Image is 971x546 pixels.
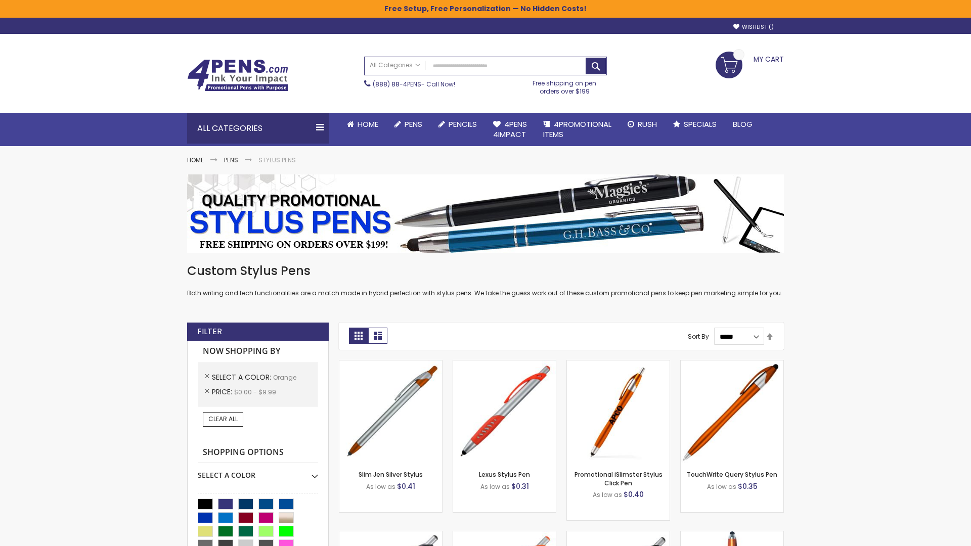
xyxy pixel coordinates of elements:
[258,156,296,164] strong: Stylus Pens
[187,263,784,298] div: Both writing and tech functionalities are a match made in hybrid perfection with stylus pens. We ...
[203,412,243,426] a: Clear All
[567,360,670,463] img: Promotional iSlimster Stylus Click Pen-Orange
[339,360,442,369] a: Slim Jen Silver Stylus-Orange
[224,156,238,164] a: Pens
[681,360,783,369] a: TouchWrite Query Stylus Pen-Orange
[405,119,422,129] span: Pens
[453,531,556,539] a: Boston Silver Stylus Pen-Orange
[212,372,273,382] span: Select A Color
[339,360,442,463] img: Slim Jen Silver Stylus-Orange
[535,113,620,146] a: 4PROMOTIONALITEMS
[208,415,238,423] span: Clear All
[339,531,442,539] a: Boston Stylus Pen-Orange
[453,360,556,463] img: Lexus Stylus Pen-Orange
[733,119,753,129] span: Blog
[567,531,670,539] a: Lexus Metallic Stylus Pen-Orange
[187,174,784,253] img: Stylus Pens
[212,387,234,397] span: Price
[707,482,736,491] span: As low as
[234,388,276,396] span: $0.00 - $9.99
[733,23,774,31] a: Wishlist
[511,481,529,491] span: $0.31
[575,470,663,487] a: Promotional iSlimster Stylus Click Pen
[359,470,423,479] a: Slim Jen Silver Stylus
[187,59,288,92] img: 4Pens Custom Pens and Promotional Products
[349,328,368,344] strong: Grid
[522,75,607,96] div: Free shipping on pen orders over $199
[638,119,657,129] span: Rush
[339,113,386,135] a: Home
[373,80,421,88] a: (888) 88-4PENS
[449,119,477,129] span: Pencils
[738,481,758,491] span: $0.35
[386,113,430,135] a: Pens
[198,442,318,464] strong: Shopping Options
[198,463,318,480] div: Select A Color
[453,360,556,369] a: Lexus Stylus Pen-Orange
[681,360,783,463] img: TouchWrite Query Stylus Pen-Orange
[365,57,425,74] a: All Categories
[543,119,611,140] span: 4PROMOTIONAL ITEMS
[681,531,783,539] a: TouchWrite Command Stylus Pen-Orange
[593,490,622,499] span: As low as
[366,482,395,491] span: As low as
[684,119,717,129] span: Specials
[373,80,455,88] span: - Call Now!
[725,113,761,135] a: Blog
[688,332,709,341] label: Sort By
[197,326,222,337] strong: Filter
[358,119,378,129] span: Home
[493,119,527,140] span: 4Pens 4impact
[397,481,415,491] span: $0.41
[370,61,420,69] span: All Categories
[430,113,485,135] a: Pencils
[567,360,670,369] a: Promotional iSlimster Stylus Click Pen-Orange
[198,341,318,362] strong: Now Shopping by
[665,113,725,135] a: Specials
[273,373,296,382] span: Orange
[624,489,644,499] span: $0.40
[187,113,329,144] div: All Categories
[687,470,777,479] a: TouchWrite Query Stylus Pen
[187,156,204,164] a: Home
[479,470,530,479] a: Lexus Stylus Pen
[620,113,665,135] a: Rush
[187,263,784,279] h1: Custom Stylus Pens
[485,113,535,146] a: 4Pens4impact
[480,482,510,491] span: As low as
